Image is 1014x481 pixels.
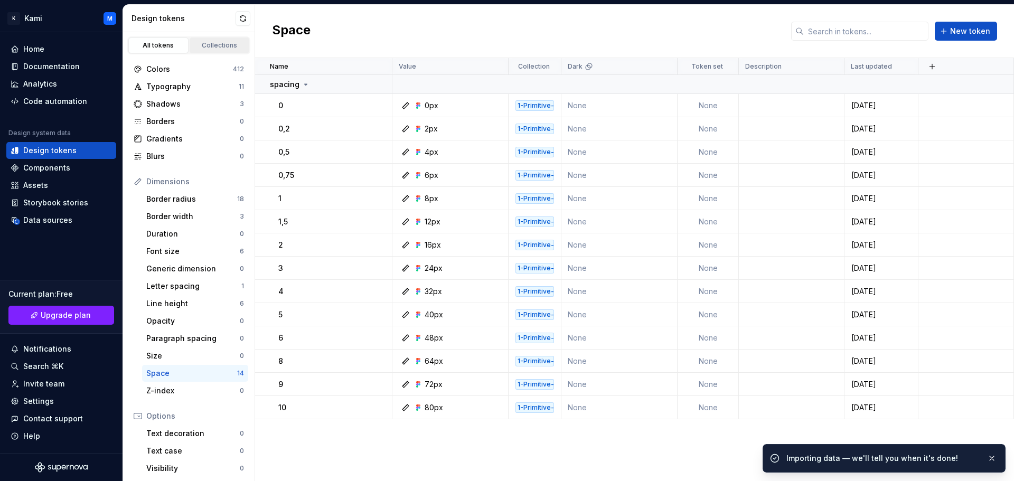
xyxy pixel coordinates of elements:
a: Font size6 [142,243,248,260]
div: Contact support [23,413,83,424]
div: [DATE] [845,379,917,390]
div: 32px [425,286,442,297]
div: [DATE] [845,263,917,273]
div: 0 [240,334,244,343]
div: Gradients [146,134,240,144]
div: 1-Primitive-Numérique [515,333,554,343]
div: Kami [24,13,42,24]
div: Colors [146,64,233,74]
p: 2 [278,240,283,250]
td: None [561,187,678,210]
td: None [561,373,678,396]
div: 6 [240,247,244,256]
div: 0 [240,135,244,143]
div: Documentation [23,61,80,72]
div: Generic dimension [146,263,240,274]
a: Border radius18 [142,191,248,208]
div: 4px [425,147,438,157]
div: 0 [240,317,244,325]
button: New token [935,22,997,41]
p: 3 [278,263,283,273]
div: 6 [240,299,244,308]
button: Search ⌘K [6,358,116,375]
div: K [7,12,20,25]
a: Paragraph spacing0 [142,330,248,347]
div: [DATE] [845,402,917,413]
td: None [678,326,739,350]
div: Text decoration [146,428,240,439]
a: Z-index0 [142,382,248,399]
div: 3 [240,212,244,221]
div: Invite team [23,379,64,389]
div: Options [146,411,244,421]
div: Dimensions [146,176,244,187]
a: Gradients0 [129,130,248,147]
td: None [678,94,739,117]
a: Visibility0 [142,460,248,477]
a: Storybook stories [6,194,116,211]
div: 0 [240,447,244,455]
a: Home [6,41,116,58]
div: M [107,14,112,23]
p: 0,75 [278,170,294,181]
td: None [678,280,739,303]
div: All tokens [132,41,185,50]
div: 24px [425,263,443,273]
div: 40px [425,309,443,320]
td: None [678,303,739,326]
span: Upgrade plan [41,310,91,320]
a: Settings [6,393,116,410]
div: Code automation [23,96,87,107]
div: [DATE] [845,333,917,343]
td: None [561,210,678,233]
button: Notifications [6,341,116,357]
div: Border radius [146,194,237,204]
div: [DATE] [845,147,917,157]
div: [DATE] [845,170,917,181]
div: 1-Primitive-Numérique [515,216,554,227]
svg: Supernova Logo [35,462,88,473]
div: Duration [146,229,240,239]
div: 1-Primitive-Numérique [515,170,554,181]
div: Space [146,368,237,379]
div: Data sources [23,215,72,225]
div: 18 [237,195,244,203]
a: Opacity0 [142,313,248,329]
a: Upgrade plan [8,306,114,325]
div: 1-Primitive-Numérique [515,240,554,250]
div: [DATE] [845,100,917,111]
a: Generic dimension0 [142,260,248,277]
div: Analytics [23,79,57,89]
a: Space14 [142,365,248,382]
div: Importing data — we'll tell you when it's done! [786,453,979,464]
td: None [561,257,678,280]
span: New token [950,26,990,36]
div: Shadows [146,99,240,109]
div: 0 [240,352,244,360]
div: 1-Primitive-Numérique [515,402,554,413]
div: 1-Primitive-Numérique [515,147,554,157]
div: 11 [239,82,244,91]
p: 5 [278,309,283,320]
a: Size0 [142,347,248,364]
a: Design tokens [6,142,116,159]
a: Analytics [6,76,116,92]
td: None [561,326,678,350]
p: Name [270,62,288,71]
div: Collections [193,41,246,50]
div: Font size [146,246,240,257]
td: None [678,257,739,280]
div: 1-Primitive-Numérique [515,193,554,204]
div: Current plan : Free [8,289,114,299]
div: Border width [146,211,240,222]
div: Opacity [146,316,240,326]
div: Letter spacing [146,281,241,291]
p: spacing [270,79,299,90]
div: Paragraph spacing [146,333,240,344]
a: Documentation [6,58,116,75]
div: Borders [146,116,240,127]
div: 6px [425,170,438,181]
a: Colors412 [129,61,248,78]
div: 1-Primitive-Numérique [515,124,554,134]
